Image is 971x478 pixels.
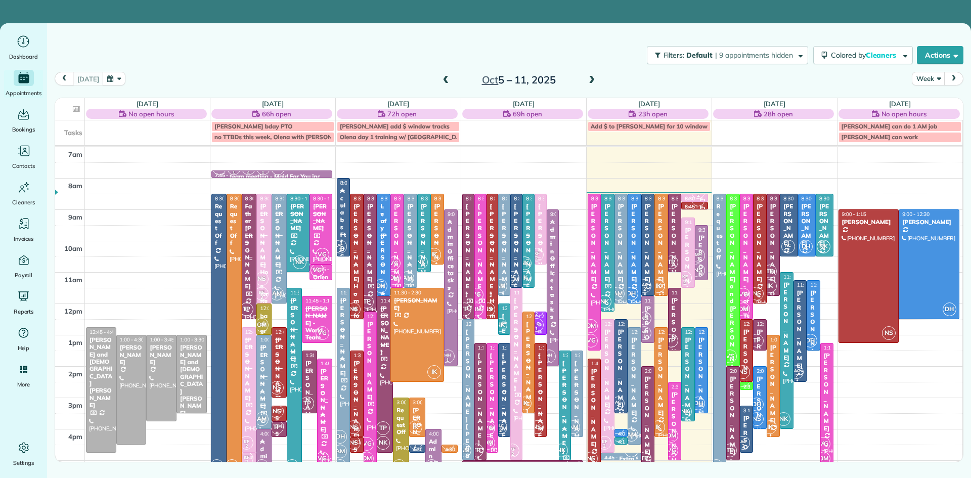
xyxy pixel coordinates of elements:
a: Bookings [4,106,43,135]
small: 2 [638,285,651,294]
span: 9:00 - 12:30 [902,211,930,218]
span: 11:45 - 1:15 [645,297,672,304]
span: 8:30 - 5:30 [215,195,239,202]
span: DH [625,287,638,300]
small: 1 [228,167,240,177]
small: 1 [638,332,651,341]
button: Week [912,72,945,85]
span: 12:30 - 1:30 [757,321,784,327]
span: TP [665,334,678,347]
span: 8:30 - 5:30 [230,195,254,202]
div: [PERSON_NAME] [245,336,254,402]
span: 2:00 - 5:00 [730,368,754,374]
small: 2 [506,277,519,287]
span: MH [444,352,451,358]
a: [DATE] [764,100,785,108]
span: 8:30 - 12:15 [604,195,632,202]
div: [PERSON_NAME] [290,203,306,232]
div: [PERSON_NAME] [684,227,692,307]
a: Dashboard [4,33,43,62]
span: 11:30 - 5:30 [340,289,368,296]
div: [PERSON_NAME] [313,203,329,232]
span: 12:45 - 4:45 [245,329,273,335]
div: [PERSON_NAME] [149,344,173,366]
span: 12:30 - 2:30 [743,321,771,327]
span: 12:30 - 3:30 [618,321,645,327]
small: 1 [543,356,555,365]
div: [PERSON_NAME] Accounting [501,313,507,472]
div: [PERSON_NAME] for parents [684,336,692,467]
div: [PERSON_NAME] [393,203,401,283]
span: AC [794,368,800,373]
span: 12:00 - 1:00 [502,305,529,312]
button: Actions [917,46,963,64]
span: TP [763,265,777,278]
a: Reports [4,288,43,317]
div: [PERSON_NAME] [538,203,544,297]
small: 2 [255,293,268,302]
span: 12:45 - 4:15 [658,329,685,335]
div: [PERSON_NAME] [562,360,568,454]
div: Aculabs Ft [US_STATE] [340,187,347,303]
div: [PERSON_NAME] [513,203,519,297]
span: TP [240,302,253,316]
span: TP [458,302,471,316]
div: team meeting - Maid For You,inc. [230,173,322,180]
span: OM [255,318,269,332]
div: [PERSON_NAME] [367,203,374,283]
span: Appointments [6,88,42,98]
span: [PERSON_NAME] add $ window tracks [340,122,450,130]
span: 9:15 - 11:30 [685,219,712,226]
span: 1:30 - 5:00 [562,352,587,359]
div: [PERSON_NAME] [902,219,956,226]
div: [PERSON_NAME] [617,328,625,408]
div: [PERSON_NAME] [842,219,896,226]
span: 12:15 - 5:15 [367,313,394,320]
span: NS [481,302,495,316]
a: [DATE] [513,100,535,108]
div: [PERSON_NAME] [617,203,625,283]
div: [PERSON_NAME] [353,360,361,440]
span: 8:30 - 10:45 [313,195,340,202]
a: [DATE] [387,100,409,108]
div: [PERSON_NAME] [320,368,329,433]
div: [PERSON_NAME] [501,352,507,447]
span: Contacts [12,161,35,171]
span: AM [270,287,284,300]
button: Filters: Default | 9 appointments hidden [647,46,808,64]
div: [PERSON_NAME] [513,297,519,392]
span: VG [316,326,329,340]
div: [PERSON_NAME] and [DEMOGRAPHIC_DATA][PERSON_NAME] [180,344,204,417]
span: 11:30 - 2:30 [394,289,421,296]
span: Filters: [664,51,685,60]
span: Cleaners [12,197,35,207]
div: [PERSON_NAME] [407,203,414,283]
span: 1:00 - 3:45 [150,336,174,343]
span: 1:15 - 4:15 [538,344,562,351]
span: MH [641,329,648,334]
span: 8:30 - 11:30 [526,195,553,202]
button: next [944,72,963,85]
a: Contacts [4,143,43,171]
span: 11:30 - 5:30 [290,289,318,296]
a: Filters: Default | 9 appointments hidden [642,46,808,64]
span: Bookings [12,124,35,135]
span: 8:30 - 11:30 [394,195,421,202]
div: [PERSON_NAME] and [PERSON_NAME] [729,203,737,384]
div: background check ARC Lab - Arcpoint Labs [259,313,269,451]
span: 9:00 - 2:00 [448,211,472,218]
span: 8:30 - 11:45 [502,195,529,202]
small: 1 [442,356,454,365]
span: IK [763,279,777,293]
a: Appointments [4,70,43,98]
div: [PERSON_NAME] [604,203,611,283]
span: 1:15 - 5:00 [478,344,502,351]
span: 2:00 - 5:15 [645,368,669,374]
span: 8:30 - 11:00 [421,195,448,202]
span: 12:45 - 4:45 [90,329,117,335]
span: KF [534,250,540,256]
div: [PERSON_NAME] [783,203,795,246]
span: 12:45 - 3:45 [685,329,712,335]
span: DH [804,334,817,347]
div: [PERSON_NAME] [698,336,705,416]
